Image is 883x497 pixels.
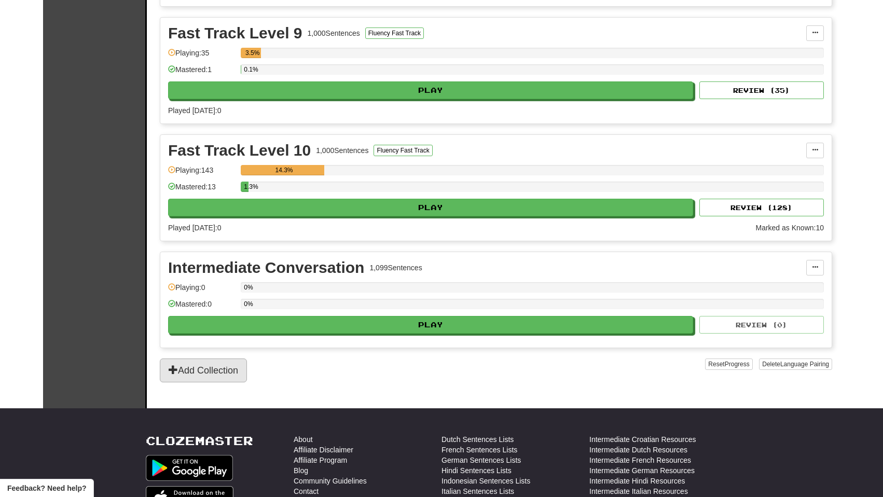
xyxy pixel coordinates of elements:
[589,445,687,455] a: Intermediate Dutch Resources
[589,455,691,465] a: Intermediate French Resources
[168,81,693,99] button: Play
[365,27,424,39] button: Fluency Fast Track
[168,316,693,334] button: Play
[244,165,324,175] div: 14.3%
[442,434,514,445] a: Dutch Sentences Lists
[699,81,824,99] button: Review (35)
[374,145,432,156] button: Fluency Fast Track
[7,483,86,493] span: Open feedback widget
[725,361,750,368] span: Progress
[442,445,517,455] a: French Sentences Lists
[146,434,253,447] a: Clozemaster
[168,260,364,275] div: Intermediate Conversation
[168,165,236,182] div: Playing: 143
[294,486,319,496] a: Contact
[244,48,261,58] div: 3.5%
[168,106,221,115] span: Played [DATE]: 0
[705,358,752,370] button: ResetProgress
[168,299,236,316] div: Mastered: 0
[294,465,308,476] a: Blog
[442,455,521,465] a: German Sentences Lists
[780,361,829,368] span: Language Pairing
[168,199,693,216] button: Play
[294,445,353,455] a: Affiliate Disclaimer
[168,182,236,199] div: Mastered: 13
[168,64,236,81] div: Mastered: 1
[699,316,824,334] button: Review (0)
[755,223,824,233] div: Marked as Known: 10
[244,182,248,192] div: 1.3%
[369,263,422,273] div: 1,099 Sentences
[589,486,688,496] a: Intermediate Italian Resources
[294,434,313,445] a: About
[442,476,530,486] a: Indonesian Sentences Lists
[168,282,236,299] div: Playing: 0
[168,143,311,158] div: Fast Track Level 10
[316,145,368,156] div: 1,000 Sentences
[589,465,695,476] a: Intermediate German Resources
[168,224,221,232] span: Played [DATE]: 0
[146,455,233,481] img: Get it on Google Play
[699,199,824,216] button: Review (128)
[168,25,302,41] div: Fast Track Level 9
[589,476,685,486] a: Intermediate Hindi Resources
[294,476,367,486] a: Community Guidelines
[294,455,347,465] a: Affiliate Program
[759,358,832,370] button: DeleteLanguage Pairing
[442,465,512,476] a: Hindi Sentences Lists
[168,48,236,65] div: Playing: 35
[308,28,360,38] div: 1,000 Sentences
[589,434,696,445] a: Intermediate Croatian Resources
[160,358,247,382] button: Add Collection
[442,486,514,496] a: Italian Sentences Lists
